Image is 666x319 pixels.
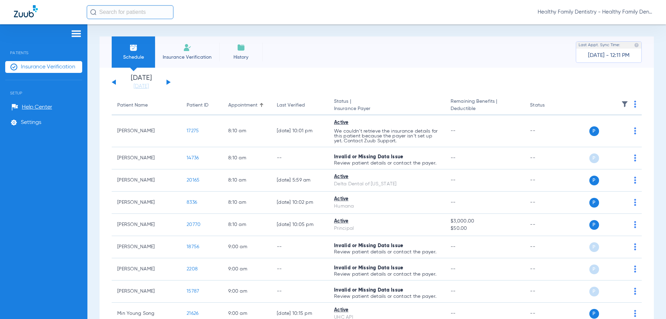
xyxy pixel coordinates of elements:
[328,96,445,115] th: Status |
[334,203,439,210] div: Humana
[334,105,439,112] span: Insurance Payer
[524,169,571,192] td: --
[112,192,181,214] td: [PERSON_NAME]
[451,178,456,183] span: --
[589,242,599,252] span: P
[223,214,271,236] td: 8:10 AM
[579,42,620,49] span: Last Appt. Sync Time:
[271,214,328,236] td: [DATE] 10:05 PM
[451,244,456,249] span: --
[187,156,199,160] span: 14736
[271,236,328,258] td: --
[271,192,328,214] td: [DATE] 10:02 PM
[21,119,41,126] span: Settings
[589,265,599,274] span: P
[271,258,328,280] td: --
[334,288,403,293] span: Invalid or Missing Data Issue
[187,289,199,294] span: 15787
[187,178,199,183] span: 20165
[634,243,636,250] img: group-dot-blue.svg
[524,236,571,258] td: --
[524,115,571,147] td: --
[334,129,439,143] p: We couldn’t retrieve the insurance details for this patient because the payer isn’t set up yet. C...
[187,128,199,133] span: 17275
[451,200,456,205] span: --
[71,30,82,38] img: hamburger-icon
[334,294,439,299] p: Review patient details or contact the payer.
[334,250,439,254] p: Review patient details or contact the payer.
[223,147,271,169] td: 8:10 AM
[187,244,199,249] span: 18756
[589,287,599,296] span: P
[117,102,176,109] div: Patient Name
[334,307,439,314] div: Active
[87,5,173,19] input: Search for patients
[538,9,652,16] span: Healthy Family Dentistry - Healthy Family Dentistry
[223,115,271,147] td: 8:10 AM
[589,309,599,319] span: P
[588,52,630,59] span: [DATE] - 12:11 PM
[112,280,181,303] td: [PERSON_NAME]
[524,147,571,169] td: --
[451,311,456,316] span: --
[112,258,181,280] td: [PERSON_NAME]
[589,126,599,136] span: P
[187,200,197,205] span: 8336
[451,225,519,232] span: $50.00
[112,115,181,147] td: [PERSON_NAME]
[334,272,439,277] p: Review patient details or contact the payer.
[451,267,456,271] span: --
[187,267,198,271] span: 2208
[228,102,266,109] div: Appointment
[112,147,181,169] td: [PERSON_NAME]
[5,40,82,55] span: Patients
[451,128,456,133] span: --
[187,102,208,109] div: Patient ID
[524,280,571,303] td: --
[334,195,439,203] div: Active
[634,43,639,48] img: last sync help info
[631,286,666,319] iframe: Chat Widget
[112,236,181,258] td: [PERSON_NAME]
[634,266,636,272] img: group-dot-blue.svg
[22,104,52,111] span: Help Center
[451,218,519,225] span: $3,000.00
[634,154,636,161] img: group-dot-blue.svg
[277,102,323,109] div: Last Verified
[223,169,271,192] td: 8:10 AM
[445,96,524,115] th: Remaining Benefits |
[589,176,599,185] span: P
[223,236,271,258] td: 9:00 AM
[21,64,75,70] span: Insurance Verification
[334,225,439,232] div: Principal
[524,192,571,214] td: --
[224,54,257,61] span: History
[634,221,636,228] img: group-dot-blue.svg
[223,192,271,214] td: 8:10 AM
[112,214,181,236] td: [PERSON_NAME]
[589,153,599,163] span: P
[228,102,257,109] div: Appointment
[451,105,519,112] span: Deductible
[634,199,636,206] img: group-dot-blue.svg
[223,280,271,303] td: 9:00 AM
[271,280,328,303] td: --
[334,243,403,248] span: Invalid or Missing Data Issue
[5,80,82,95] span: Setup
[187,102,217,109] div: Patient ID
[271,115,328,147] td: [DATE] 10:01 PM
[187,222,200,227] span: 20770
[120,83,162,90] a: [DATE]
[634,177,636,184] img: group-dot-blue.svg
[334,218,439,225] div: Active
[524,214,571,236] td: --
[90,9,96,15] img: Search Icon
[120,75,162,90] li: [DATE]
[621,101,628,108] img: filter.svg
[187,311,198,316] span: 21626
[334,266,403,270] span: Invalid or Missing Data Issue
[334,119,439,126] div: Active
[183,43,191,52] img: Manual Insurance Verification
[14,5,38,17] img: Zuub Logo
